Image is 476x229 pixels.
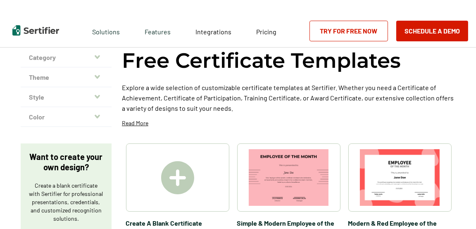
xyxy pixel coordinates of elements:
button: Style [21,87,112,107]
img: Create A Blank Certificate [161,161,194,194]
img: Simple & Modern Employee of the Month Certificate Template [249,149,329,206]
a: Pricing [256,26,276,36]
p: Explore a wide selection of customizable certificate templates at Sertifier. Whether you need a C... [122,82,455,113]
span: Solutions [92,26,120,36]
span: Features [145,26,171,36]
span: Create A Blank Certificate [126,218,229,228]
p: Read More [122,119,148,127]
iframe: Chat Widget [435,189,476,229]
a: Integrations [195,26,231,36]
button: Theme [21,67,112,87]
h1: Free Certificate Templates [122,47,401,74]
img: Sertifier | Digital Credentialing Platform [12,25,59,36]
p: Create a blank certificate with Sertifier for professional presentations, credentials, and custom... [29,181,103,223]
span: Integrations [195,28,231,36]
button: Category [21,48,112,67]
a: Try for Free Now [309,21,388,41]
img: Modern & Red Employee of the Month Certificate Template [360,149,440,206]
p: Want to create your own design? [29,152,103,172]
button: Color [21,107,112,127]
span: Pricing [256,28,276,36]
